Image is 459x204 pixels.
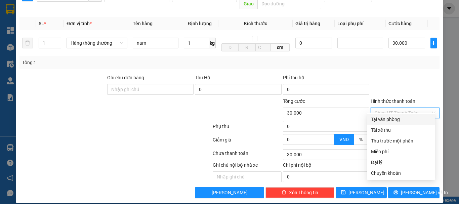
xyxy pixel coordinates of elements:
[209,38,216,48] span: kg
[371,159,431,166] div: Đại lý
[295,38,332,48] input: 0
[393,190,398,195] span: printer
[401,189,448,196] span: [PERSON_NAME] và In
[283,161,369,171] div: Chi phí nội bộ
[335,17,386,30] th: Loại phụ phí
[371,137,431,145] div: Thu trước một phần
[265,187,334,198] button: deleteXóa Thông tin
[283,74,369,84] div: Phí thu hộ
[371,126,431,134] div: Tài xế thu
[67,21,92,26] span: Đơn vị tính
[271,43,290,51] span: cm
[430,38,437,48] button: plus
[39,21,44,26] span: SL
[371,148,431,155] div: Miễn phí
[22,59,178,66] div: Tổng: 1
[255,43,271,51] input: C
[213,171,282,182] input: Nhập ghi chú
[212,123,282,134] div: Phụ thu
[221,43,239,51] input: D
[295,21,320,26] span: Giá trị hàng
[289,189,318,196] span: Xóa Thông tin
[431,40,436,46] span: plus
[107,84,194,95] input: Ghi chú đơn hàng
[22,38,33,48] button: delete
[348,189,384,196] span: [PERSON_NAME]
[195,187,264,198] button: [PERSON_NAME]
[336,187,387,198] button: save[PERSON_NAME]
[388,187,440,198] button: printer[PERSON_NAME] và In
[371,98,415,104] label: Hình thức thanh toán
[133,21,153,26] span: Tên hàng
[195,75,210,80] span: Thu Hộ
[71,38,123,48] span: Hàng thông thường
[371,169,431,177] div: Chuyển khoản
[359,137,363,142] span: %
[282,190,286,195] span: delete
[238,43,255,51] input: R
[212,136,282,148] div: Giảm giá
[188,21,212,26] span: Định lượng
[371,116,431,123] div: Tại văn phòng
[339,137,349,142] span: VND
[283,98,305,104] span: Tổng cước
[212,150,282,161] div: Chưa thanh toán
[107,75,144,80] label: Ghi chú đơn hàng
[341,190,346,195] span: save
[212,189,248,196] span: [PERSON_NAME]
[388,21,412,26] span: Cước hàng
[133,38,178,48] input: VD: Bàn, Ghế
[213,161,282,171] div: Ghi chú nội bộ nhà xe
[244,21,267,26] span: Kích thước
